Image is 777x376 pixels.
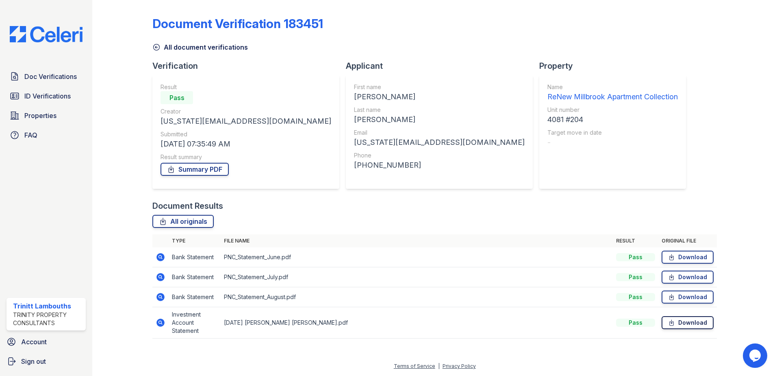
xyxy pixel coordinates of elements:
[3,353,89,369] a: Sign out
[354,83,525,91] div: First name
[662,316,714,329] a: Download
[354,91,525,103] div: [PERSON_NAME]
[221,267,613,287] td: PNC_Statement_July.pdf
[443,363,476,369] a: Privacy Policy
[547,106,678,114] div: Unit number
[24,111,56,120] span: Properties
[662,251,714,264] a: Download
[662,291,714,304] a: Download
[354,151,525,160] div: Phone
[221,307,613,339] td: [DATE] [PERSON_NAME] [PERSON_NAME].pdf
[547,83,678,91] div: Name
[24,91,71,101] span: ID Verifications
[547,91,678,103] div: ReNew Millbrook Apartment Collection
[169,267,221,287] td: Bank Statement
[13,301,82,311] div: Trinitt Lambouths
[354,137,525,148] div: [US_STATE][EMAIL_ADDRESS][DOMAIN_NAME]
[161,116,331,127] div: [US_STATE][EMAIL_ADDRESS][DOMAIN_NAME]
[161,83,331,91] div: Result
[152,60,346,72] div: Verification
[161,153,331,161] div: Result summary
[221,247,613,267] td: PNC_Statement_June.pdf
[616,253,655,261] div: Pass
[616,319,655,327] div: Pass
[743,343,769,368] iframe: chat widget
[24,130,37,140] span: FAQ
[7,68,86,85] a: Doc Verifications
[152,16,323,31] div: Document Verification 183451
[13,311,82,327] div: Trinity Property Consultants
[21,337,47,347] span: Account
[169,234,221,247] th: Type
[169,287,221,307] td: Bank Statement
[7,127,86,143] a: FAQ
[547,114,678,125] div: 4081 #204
[547,137,678,148] div: -
[394,363,435,369] a: Terms of Service
[613,234,658,247] th: Result
[658,234,717,247] th: Original file
[438,363,440,369] div: |
[616,293,655,301] div: Pass
[3,26,89,42] img: CE_Logo_Blue-a8612792a0a2168367f1c8372b55b34899dd931a85d93a1a3d3e32e68fde9ad4.png
[161,138,331,150] div: [DATE] 07:35:49 AM
[354,106,525,114] div: Last name
[161,130,331,138] div: Submitted
[161,91,193,104] div: Pass
[354,160,525,171] div: [PHONE_NUMBER]
[547,129,678,137] div: Target move in date
[221,234,613,247] th: File name
[169,247,221,267] td: Bank Statement
[539,60,692,72] div: Property
[161,107,331,116] div: Creator
[662,271,714,284] a: Download
[221,287,613,307] td: PNC_Statement_August.pdf
[547,83,678,103] a: Name ReNew Millbrook Apartment Collection
[7,107,86,124] a: Properties
[354,129,525,137] div: Email
[354,114,525,125] div: [PERSON_NAME]
[24,72,77,81] span: Doc Verifications
[3,334,89,350] a: Account
[152,215,214,228] a: All originals
[616,273,655,281] div: Pass
[21,356,46,366] span: Sign out
[346,60,539,72] div: Applicant
[152,200,223,212] div: Document Results
[7,88,86,104] a: ID Verifications
[161,163,229,176] a: Summary PDF
[169,307,221,339] td: Investment Account Statement
[152,42,248,52] a: All document verifications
